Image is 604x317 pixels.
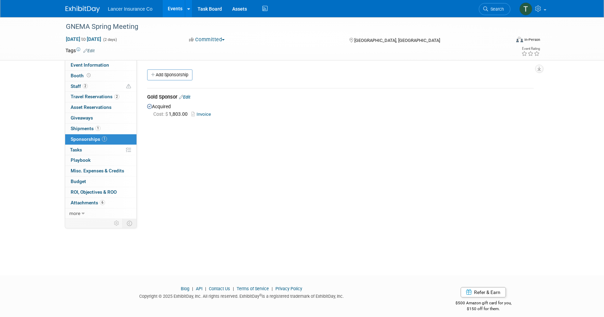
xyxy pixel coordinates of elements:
[259,293,262,297] sup: ®
[95,126,100,131] span: 1
[187,36,227,43] button: Committed
[231,286,236,291] span: |
[66,292,418,299] div: Copyright © 2025 ExhibitDay, Inc. All rights reserved. ExhibitDay is a registered trademark of Ex...
[65,71,137,81] a: Booth
[66,36,102,42] span: [DATE] [DATE]
[354,38,440,43] span: [GEOGRAPHIC_DATA], [GEOGRAPHIC_DATA]
[179,94,190,100] a: Edit
[126,83,131,90] span: Potential Scheduling Conflict -- at least one attendee is tagged in another overlapping event.
[461,287,506,297] a: Refer & Earn
[519,2,532,15] img: Terrence Forrest
[66,47,95,54] td: Tags
[65,113,137,123] a: Giveaways
[428,306,539,312] div: $150 off for them.
[488,7,504,12] span: Search
[147,102,534,118] div: Acquired
[85,73,92,78] span: Booth not reserved yet
[100,200,105,205] span: 6
[71,62,109,68] span: Event Information
[516,37,523,42] img: Format-Inperson.png
[108,6,153,12] span: Lancer Insurance Co
[65,177,137,187] a: Budget
[191,112,214,117] a: Invoice
[69,211,80,216] span: more
[196,286,202,291] a: API
[65,81,137,92] a: Staff2
[63,21,500,33] div: GNEMA Spring Meeting
[190,286,195,291] span: |
[71,73,92,78] span: Booth
[71,168,124,173] span: Misc. Expenses & Credits
[111,219,123,228] td: Personalize Event Tab Strip
[71,94,119,99] span: Travel Reservations
[71,200,105,205] span: Attachments
[209,286,230,291] a: Contact Us
[71,179,86,184] span: Budget
[147,93,534,102] div: Gold Sponsor
[521,47,540,50] div: Event Rating
[470,36,541,46] div: Event Format
[71,115,93,121] span: Giveaways
[71,136,107,142] span: Sponsorships
[66,6,100,13] img: ExhibitDay
[153,111,190,117] span: 1,803.00
[181,286,189,291] a: Blog
[65,134,137,145] a: Sponsorships1
[71,126,100,131] span: Shipments
[524,37,540,42] div: In-Person
[237,286,269,291] a: Terms of Service
[65,155,137,166] a: Playbook
[65,92,137,102] a: Travel Reservations2
[65,187,137,197] a: ROI, Objectives & ROO
[65,124,137,134] a: Shipments1
[275,286,302,291] a: Privacy Policy
[147,69,192,80] a: Add Sponsorship
[65,102,137,113] a: Asset Reservations
[83,83,88,89] span: 2
[203,286,208,291] span: |
[428,296,539,312] div: $500 Amazon gift card for you,
[122,219,137,228] td: Toggle Event Tabs
[65,145,137,155] a: Tasks
[83,48,95,53] a: Edit
[71,83,88,89] span: Staff
[103,37,117,42] span: (2 days)
[65,198,137,208] a: Attachments6
[102,136,107,141] span: 1
[80,36,87,42] span: to
[71,189,117,195] span: ROI, Objectives & ROO
[114,94,119,99] span: 2
[70,147,82,152] span: Tasks
[71,104,111,110] span: Asset Reservations
[65,208,137,219] a: more
[65,166,137,176] a: Misc. Expenses & Credits
[65,60,137,70] a: Event Information
[479,3,510,15] a: Search
[71,157,91,163] span: Playbook
[270,286,274,291] span: |
[153,111,169,117] span: Cost: $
